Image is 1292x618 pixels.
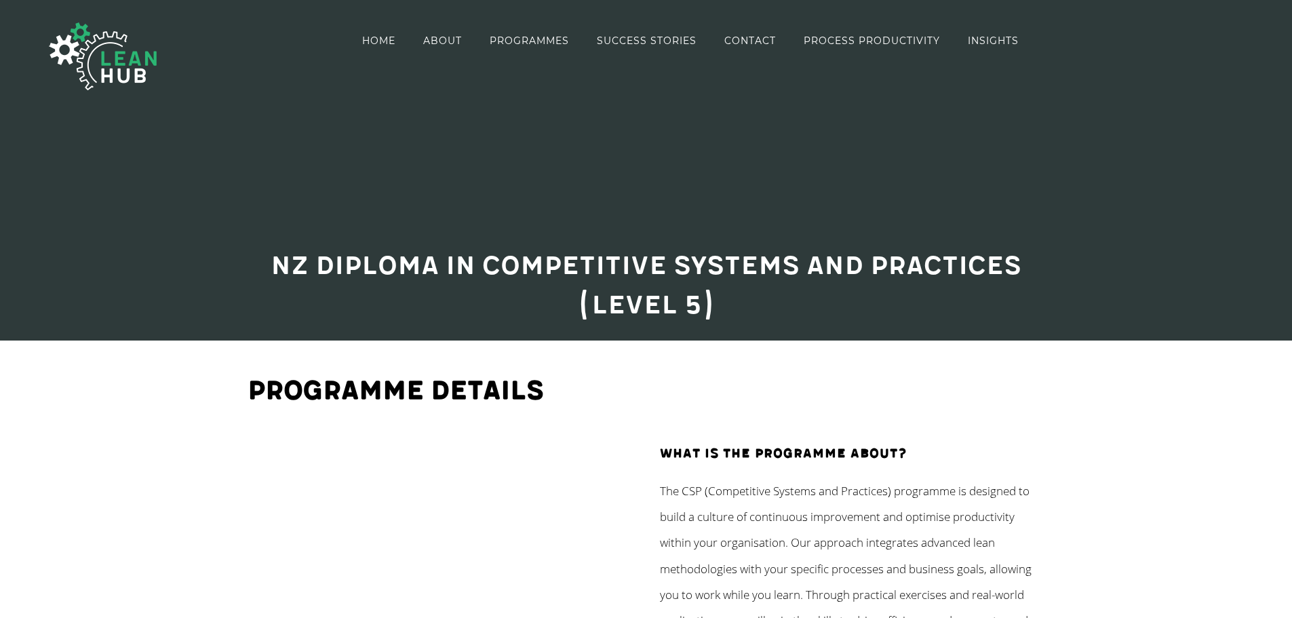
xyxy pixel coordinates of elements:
[804,1,940,79] a: PROCESS PRODUCTIVITY
[660,446,907,461] strong: What is the programme about?
[724,1,776,79] a: CONTACT
[597,36,697,45] span: SUCCESS STORIES
[968,36,1019,45] span: INSIGHTS
[362,1,395,79] a: HOME
[968,1,1019,79] a: INSIGHTS
[362,1,1019,79] nav: Main Menu
[271,250,1021,282] span: NZ Diploma in Competitive Systems and Practices
[724,36,776,45] span: CONTACT
[576,290,716,322] span: (Level 5)
[423,1,462,79] a: ABOUT
[248,375,544,407] strong: Programme details
[804,36,940,45] span: PROCESS PRODUCTIVITY
[490,36,569,45] span: PROGRAMMES
[597,1,697,79] a: SUCCESS STORIES
[35,8,171,104] img: The Lean Hub | Optimising productivity with Lean Logo
[362,36,395,45] span: HOME
[423,36,462,45] span: ABOUT
[490,1,569,79] a: PROGRAMMES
